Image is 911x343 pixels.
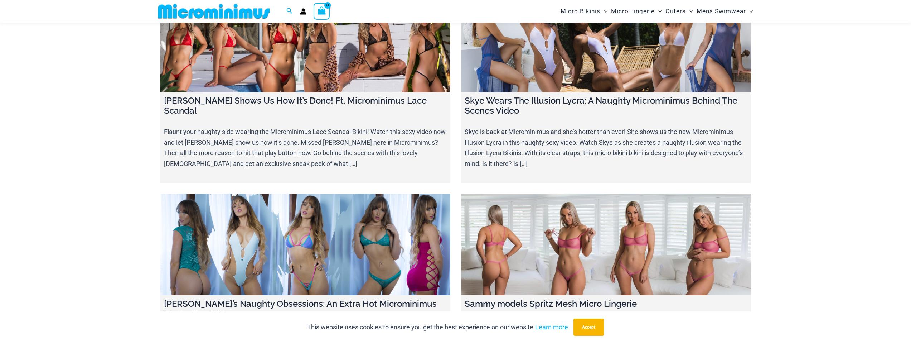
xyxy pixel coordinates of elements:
h4: Skye Wears The Illusion Lycra: A Naughty Microminimus Behind The Scenes Video [465,96,747,116]
h4: [PERSON_NAME] Shows Us How It’s Done! Ft. Microminimus Lace Scandal [164,96,447,116]
a: OutersMenu ToggleMenu Toggle [664,2,695,20]
span: Mens Swimwear [697,2,746,20]
h4: [PERSON_NAME]’s Naughty Obsessions: An Extra Hot Microminimus Try On Haul Video [164,299,447,320]
span: Outers [665,2,686,20]
a: Search icon link [286,7,293,16]
span: Menu Toggle [655,2,662,20]
nav: Site Navigation [558,1,756,22]
span: Menu Toggle [686,2,693,20]
p: Skye is back at Microminimus and she’s hotter than ever! She shows us the new Microminimus Illusi... [465,127,747,169]
span: Micro Lingerie [611,2,655,20]
span: Micro Bikinis [561,2,600,20]
a: Sammy models Spritz Mesh Micro Lingerie [461,194,751,296]
a: Learn more [535,323,568,331]
a: Account icon link [300,8,306,15]
a: Scarlet’s Naughty Obsessions: An Extra Hot Microminimus Try On Haul Video [160,194,450,296]
span: Menu Toggle [746,2,753,20]
p: This website uses cookies to ensure you get the best experience on our website. [307,322,568,333]
p: Flaunt your naughty side wearing the Microminimus Lace Scandal Bikini! Watch this sexy video now ... [164,127,447,169]
img: MM SHOP LOGO FLAT [155,3,273,19]
a: View Shopping Cart, empty [314,3,330,19]
h4: Sammy models Spritz Mesh Micro Lingerie [465,299,747,309]
button: Accept [573,319,604,336]
a: Micro LingerieMenu ToggleMenu Toggle [609,2,664,20]
span: Menu Toggle [600,2,607,20]
a: Micro BikinisMenu ToggleMenu Toggle [559,2,609,20]
a: Mens SwimwearMenu ToggleMenu Toggle [695,2,755,20]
